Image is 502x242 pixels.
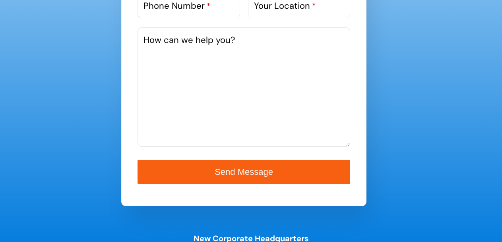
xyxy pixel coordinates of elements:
[143,33,235,46] label: How can we help you?
[215,167,273,177] span: Send Message
[138,160,350,184] button: Send Message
